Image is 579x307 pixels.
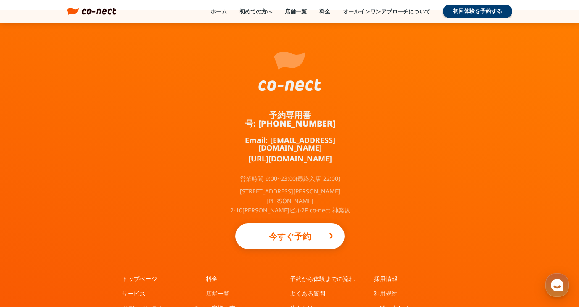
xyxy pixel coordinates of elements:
a: トップページ [122,275,157,283]
i: keyboard_arrow_right [326,231,336,241]
a: 料金 [319,8,330,15]
a: Email: [EMAIL_ADDRESS][DOMAIN_NAME] [227,136,353,151]
a: 採用情報 [374,275,397,283]
a: 予約専用番号: [PHONE_NUMBER] [227,111,353,128]
span: チャット [72,250,92,257]
a: 店舗一覧 [206,289,229,298]
a: オールインワンアプローチについて [343,8,430,15]
a: 店舗一覧 [285,8,307,15]
a: 今すぐ予約keyboard_arrow_right [235,223,345,249]
span: ホーム [21,250,37,257]
a: チャット [55,237,108,258]
a: 利用規約 [374,289,397,298]
a: ホーム [211,8,227,15]
p: 今すぐ予約 [252,227,328,246]
a: 予約から体験までの流れ [290,275,355,283]
span: 設定 [130,250,140,257]
a: サービス [122,289,145,298]
a: 初回体験を予約する [443,5,512,18]
p: 営業時間 9:00~23:00(最終入店 22:00) [240,176,340,182]
a: よくある質問 [290,289,325,298]
p: [STREET_ADDRESS][PERSON_NAME][PERSON_NAME] 2-10[PERSON_NAME]ビル2F co-nect 神楽坂 [227,187,353,215]
a: ホーム [3,237,55,258]
a: 設定 [108,237,161,258]
a: 初めての方へ [239,8,272,15]
a: 料金 [206,275,218,283]
a: [URL][DOMAIN_NAME] [248,155,332,162]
